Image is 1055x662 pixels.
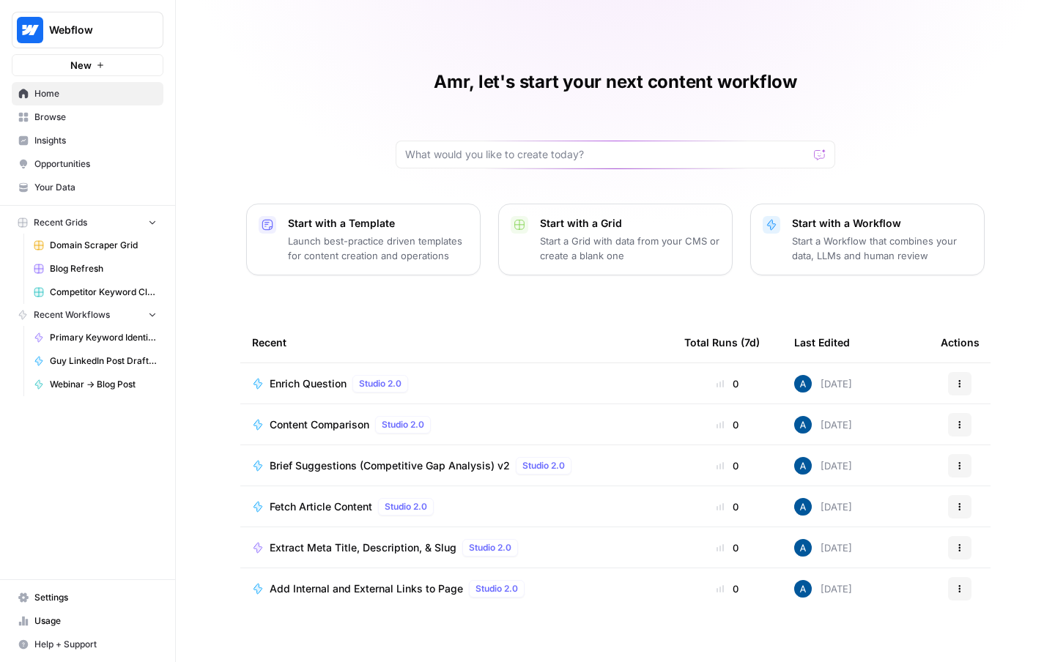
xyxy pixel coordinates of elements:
[270,499,372,514] span: Fetch Article Content
[12,633,163,656] button: Help + Support
[288,216,468,231] p: Start with a Template
[540,216,720,231] p: Start with a Grid
[252,416,661,434] a: Content ComparisonStudio 2.0
[794,416,852,434] div: [DATE]
[475,582,518,595] span: Studio 2.0
[794,580,812,598] img: he81ibor8lsei4p3qvg4ugbvimgp
[434,70,797,94] h1: Amr, let's start your next content workflow
[252,498,661,516] a: Fetch Article ContentStudio 2.0
[12,609,163,633] a: Usage
[794,539,852,557] div: [DATE]
[34,308,110,321] span: Recent Workflows
[50,378,157,391] span: Webinar -> Blog Post
[270,540,456,555] span: Extract Meta Title, Description, & Slug
[794,457,852,475] div: [DATE]
[49,23,138,37] span: Webflow
[27,234,163,257] a: Domain Scraper Grid
[792,216,972,231] p: Start with a Workflow
[498,204,733,275] button: Start with a GridStart a Grid with data from your CMS or create a blank one
[382,418,424,431] span: Studio 2.0
[12,12,163,48] button: Workspace: Webflow
[405,147,808,162] input: What would you like to create today?
[70,58,92,72] span: New
[270,458,510,473] span: Brief Suggestions (Competitive Gap Analysis) v2
[34,638,157,651] span: Help + Support
[12,586,163,609] a: Settings
[794,375,812,393] img: he81ibor8lsei4p3qvg4ugbvimgp
[792,234,972,263] p: Start a Workflow that combines your data, LLMs and human review
[522,459,565,472] span: Studio 2.0
[34,111,157,124] span: Browse
[252,539,661,557] a: Extract Meta Title, Description, & SlugStudio 2.0
[34,181,157,194] span: Your Data
[794,498,852,516] div: [DATE]
[794,580,852,598] div: [DATE]
[288,234,468,263] p: Launch best-practice driven templates for content creation and operations
[684,376,771,391] div: 0
[270,417,369,432] span: Content Comparison
[385,500,427,513] span: Studio 2.0
[750,204,985,275] button: Start with a WorkflowStart a Workflow that combines your data, LLMs and human review
[794,375,852,393] div: [DATE]
[252,322,661,362] div: Recent
[252,580,661,598] a: Add Internal and External Links to PageStudio 2.0
[794,498,812,516] img: he81ibor8lsei4p3qvg4ugbvimgp
[941,322,980,362] div: Actions
[359,377,401,390] span: Studio 2.0
[27,349,163,373] a: Guy LinkedIn Post Draft Creator
[684,499,771,514] div: 0
[12,176,163,199] a: Your Data
[684,417,771,432] div: 0
[252,375,661,393] a: Enrich QuestionStudio 2.0
[50,331,157,344] span: Primary Keyword Identifier (SemRUSH)
[34,87,157,100] span: Home
[27,257,163,280] a: Blog Refresh
[684,458,771,473] div: 0
[27,373,163,396] a: Webinar -> Blog Post
[12,129,163,152] a: Insights
[252,457,661,475] a: Brief Suggestions (Competitive Gap Analysis) v2Studio 2.0
[469,541,511,554] span: Studio 2.0
[270,376,347,391] span: Enrich Question
[540,234,720,263] p: Start a Grid with data from your CMS or create a blank one
[12,152,163,176] a: Opportunities
[246,204,481,275] button: Start with a TemplateLaunch best-practice driven templates for content creation and operations
[684,540,771,555] div: 0
[27,280,163,304] a: Competitor Keyword Cluster -> Brief
[12,82,163,105] a: Home
[34,134,157,147] span: Insights
[794,416,812,434] img: he81ibor8lsei4p3qvg4ugbvimgp
[34,591,157,604] span: Settings
[12,212,163,234] button: Recent Grids
[12,304,163,326] button: Recent Workflows
[50,262,157,275] span: Blog Refresh
[34,157,157,171] span: Opportunities
[34,614,157,628] span: Usage
[27,326,163,349] a: Primary Keyword Identifier (SemRUSH)
[34,216,87,229] span: Recent Grids
[50,239,157,252] span: Domain Scraper Grid
[17,17,43,43] img: Webflow Logo
[794,539,812,557] img: he81ibor8lsei4p3qvg4ugbvimgp
[12,54,163,76] button: New
[684,322,760,362] div: Total Runs (7d)
[12,105,163,129] a: Browse
[50,286,157,299] span: Competitor Keyword Cluster -> Brief
[684,581,771,596] div: 0
[794,457,812,475] img: he81ibor8lsei4p3qvg4ugbvimgp
[270,581,463,596] span: Add Internal and External Links to Page
[794,322,850,362] div: Last Edited
[50,354,157,368] span: Guy LinkedIn Post Draft Creator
